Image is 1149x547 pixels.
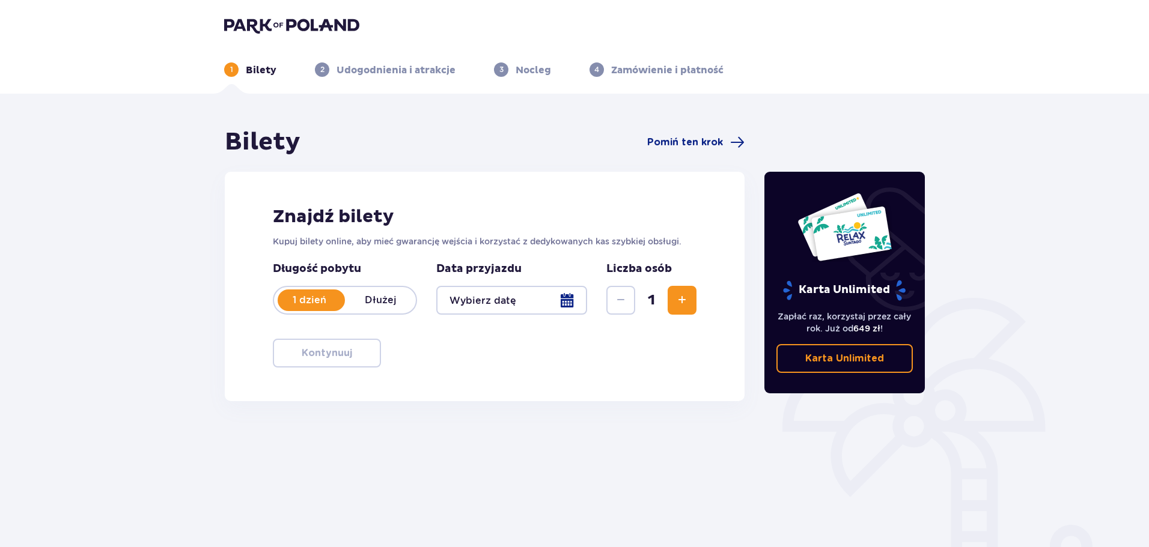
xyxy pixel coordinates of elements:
[776,310,913,334] p: Zapłać raz, korzystaj przez cały rok. Już od !
[273,205,696,228] h2: Znajdź bilety
[345,294,416,307] p: Dłużej
[302,346,352,360] p: Kontynuuj
[590,62,724,77] div: 4Zamówienie i płatność
[647,136,723,149] span: Pomiń ten krok
[230,64,233,75] p: 1
[224,17,359,34] img: Park of Poland logo
[606,286,635,315] button: Zmniejsz
[315,62,456,77] div: 2Udogodnienia i atrakcje
[225,127,300,157] h1: Bilety
[611,64,724,77] p: Zamówienie i płatność
[776,344,913,373] a: Karta Unlimited
[606,262,672,276] p: Liczba osób
[337,64,456,77] p: Udogodnienia i atrakcje
[647,135,745,150] a: Pomiń ten krok
[516,64,551,77] p: Nocleg
[797,192,892,262] img: Dwie karty całoroczne do Suntago z napisem 'UNLIMITED RELAX', na białym tle z tropikalnymi liśćmi...
[273,339,381,367] button: Kontynuuj
[782,280,907,301] p: Karta Unlimited
[273,262,417,276] p: Długość pobytu
[274,294,345,307] p: 1 dzień
[436,262,522,276] p: Data przyjazdu
[273,235,696,247] p: Kupuj bilety online, aby mieć gwarancję wejścia i korzystać z dedykowanych kas szybkiej obsługi.
[494,62,551,77] div: 3Nocleg
[224,62,276,77] div: 1Bilety
[668,286,696,315] button: Zwiększ
[853,324,880,333] span: 649 zł
[805,352,884,365] p: Karta Unlimited
[320,64,325,75] p: 2
[638,291,665,309] span: 1
[594,64,599,75] p: 4
[499,64,504,75] p: 3
[246,64,276,77] p: Bilety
